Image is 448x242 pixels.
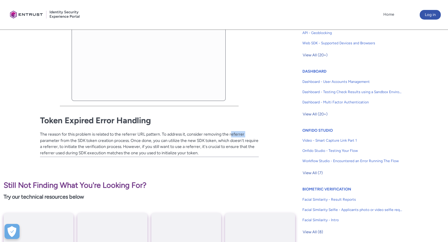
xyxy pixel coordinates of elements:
[302,227,323,237] button: View All (8)
[302,128,333,133] a: ONFIDO STUDIO
[302,97,402,107] a: Dashboard - Multi Factor Authentication
[302,28,402,38] a: API - Geoblocking
[303,228,323,237] span: View All (8)
[302,156,402,166] a: Workflow Studio - Encountered an Error Running The Flow
[302,38,402,48] a: Web SDK - Supported Devices and Browsers
[302,205,402,215] a: Facial Similarity Selfie - Applicants photo or video selfie requirements
[302,89,402,95] span: Dashboard - Testing Check Results using a Sandbox Environment
[302,50,328,60] button: View All (20+)
[5,224,20,239] div: Cookie Preferences
[302,138,402,143] span: Video - Smart Capture Link Part 1
[382,10,396,19] a: Home
[302,99,402,105] span: Dashboard - Multi Factor Authentication
[302,79,402,84] span: Dashboard - User Accounts Management
[303,110,328,119] span: View All (20+)
[40,115,151,125] strong: Token Expired Error Handling
[302,217,402,223] span: Facial Similarity - Intro
[302,87,402,97] a: Dashboard - Testing Check Results using a Sandbox Environment
[302,77,402,87] a: Dashboard - User Accounts Management
[302,194,402,205] a: Facial Similarity - Result Reports
[302,158,402,164] span: Workflow Studio - Encountered an Error Running The Flow
[4,193,295,201] p: Try our technical resources below
[302,109,328,119] button: View All (20+)
[303,51,328,60] span: View All (20+)
[302,187,351,191] a: BIOMETRIC VERIFICATION
[4,180,295,191] p: Still Not Finding What You're Looking For?
[420,10,441,20] button: Log in
[302,146,402,156] a: Onfido Studio - Testing Your Flow
[302,30,402,36] span: API - Geoblocking
[302,215,402,225] a: Facial Similarity - Intro
[5,224,20,239] button: Open Preferences
[302,69,326,74] a: DASHBOARD
[302,207,402,212] span: Facial Similarity Selfie - Applicants photo or video selfie requirements
[302,168,323,178] button: View All (7)
[302,148,402,153] span: Onfido Studio - Testing Your Flow
[302,135,402,146] a: Video - Smart Capture Link Part 1
[302,40,402,46] span: Web SDK - Supported Devices and Browsers
[302,197,402,202] span: Facial Similarity - Result Reports
[303,168,323,178] span: View All (7)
